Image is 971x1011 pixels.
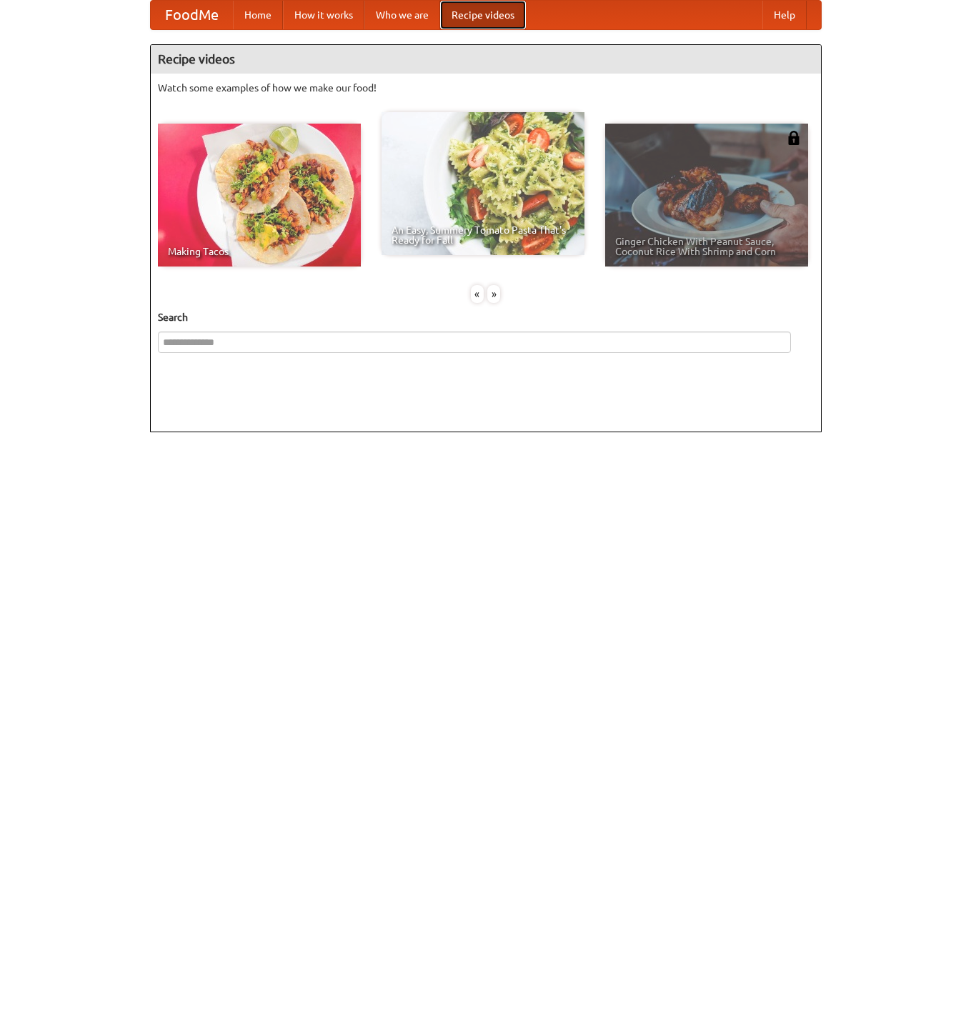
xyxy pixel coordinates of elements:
div: » [487,285,500,303]
h4: Recipe videos [151,45,821,74]
a: Home [233,1,283,29]
a: Help [762,1,807,29]
a: FoodMe [151,1,233,29]
h5: Search [158,310,814,324]
span: Making Tacos [168,246,351,257]
span: An Easy, Summery Tomato Pasta That's Ready for Fall [392,225,574,245]
a: Recipe videos [440,1,526,29]
a: Who we are [364,1,440,29]
a: Making Tacos [158,124,361,267]
img: 483408.png [787,131,801,145]
a: How it works [283,1,364,29]
p: Watch some examples of how we make our food! [158,81,814,95]
a: An Easy, Summery Tomato Pasta That's Ready for Fall [382,112,584,255]
div: « [471,285,484,303]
